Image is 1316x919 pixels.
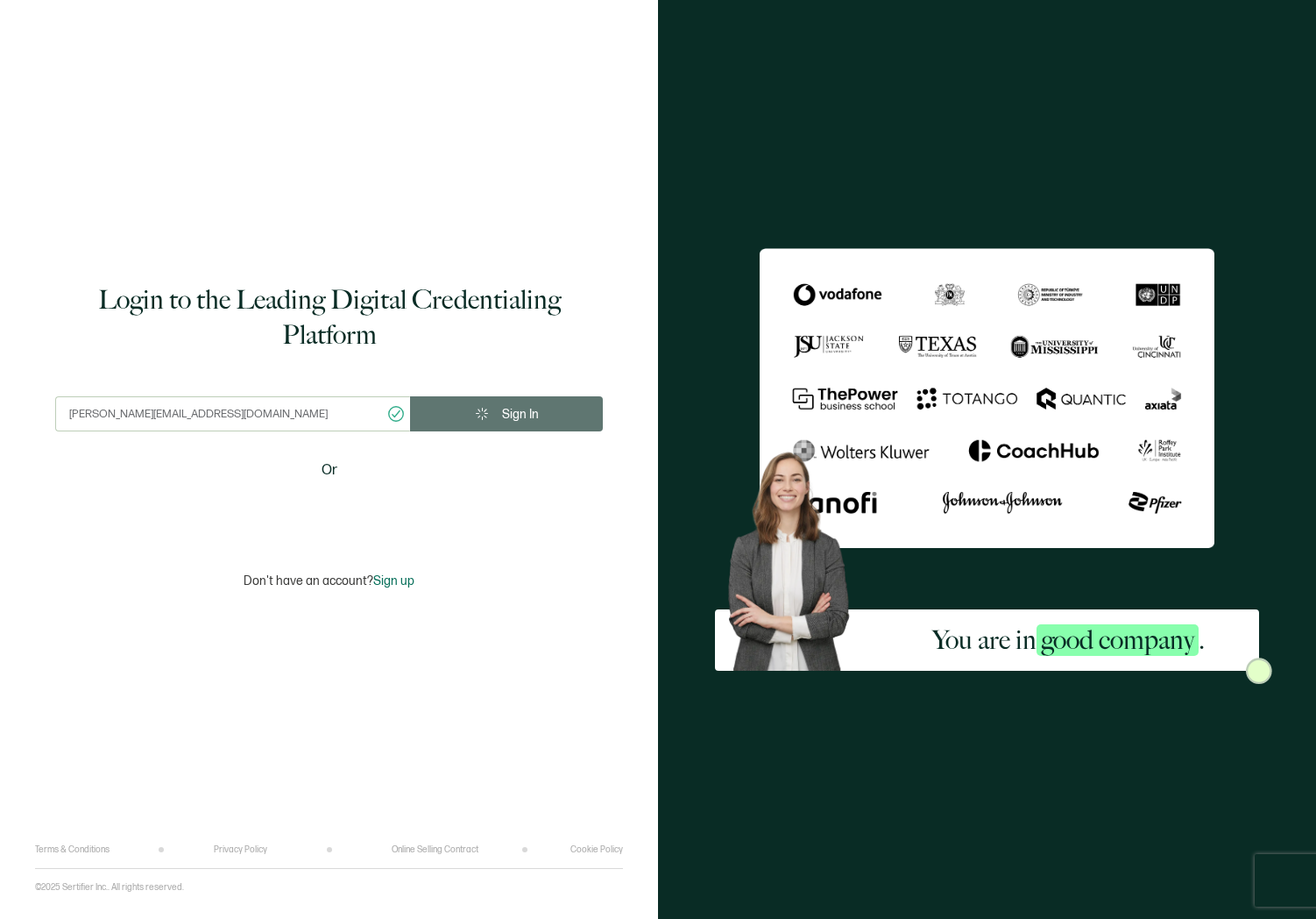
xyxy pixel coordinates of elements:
[220,493,439,531] iframe: Sign in with Google Button
[570,844,623,855] a: Cookie Policy
[322,459,337,481] span: Or
[244,573,414,588] p: Don't have an account?
[373,573,414,588] span: Sign up
[48,282,610,353] h1: Login to the Leading Digital Credentialing Platform
[1246,658,1272,684] img: Sertifier Login
[55,396,410,431] input: Enter your work email address
[214,844,267,855] a: Privacy Policy
[1037,624,1199,656] span: good company
[715,441,879,671] img: Sertifier Login - You are in <span class="strong-h">good company</span>. Hero
[760,248,1213,548] img: Sertifier Login - You are in <span class="strong-h">good company</span>.
[229,493,430,531] div: Sign in with Google. Opens in new tab
[932,623,1205,658] h2: You are in .
[35,844,110,855] a: Terms & Conditions
[386,404,406,424] ion-icon: checkmark circle outline
[392,844,478,855] a: Online Selling Contract
[35,882,184,893] p: ©2025 Sertifier Inc.. All rights reserved.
